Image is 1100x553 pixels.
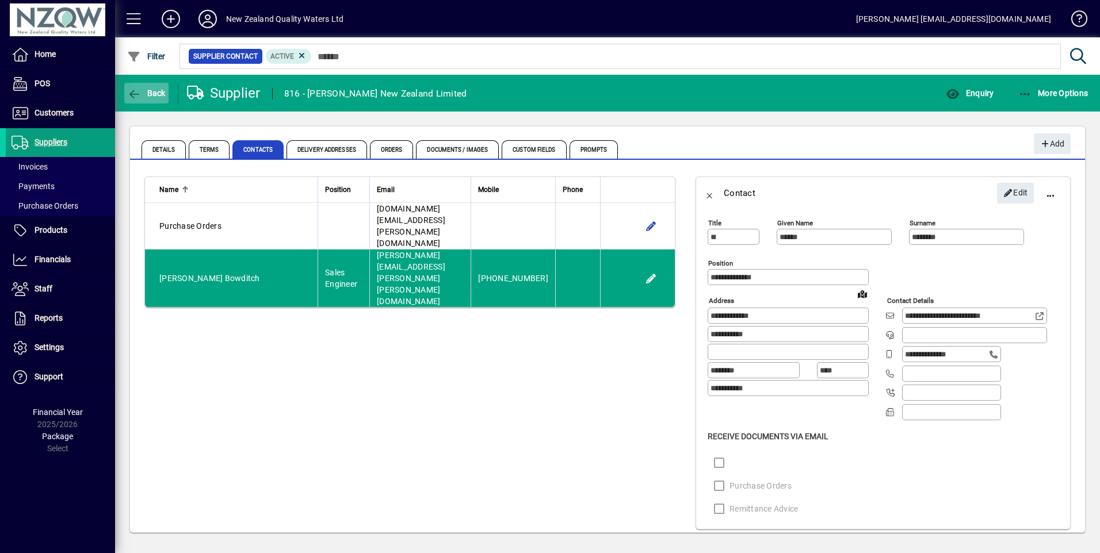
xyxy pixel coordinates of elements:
a: Reports [6,304,115,333]
div: [PERSON_NAME] [EMAIL_ADDRESS][DOMAIN_NAME] [856,10,1051,28]
span: Home [35,49,56,59]
button: More Options [1015,83,1091,103]
button: Enquiry [943,83,996,103]
a: Settings [6,333,115,362]
span: Details [142,140,186,159]
span: POS [35,79,50,88]
span: Prompts [570,140,618,159]
span: [PERSON_NAME] [159,274,223,283]
span: Payments [12,182,55,191]
app-page-header-button: Back [115,83,178,103]
span: Purchase Orders [12,201,78,210]
button: More options [1037,179,1064,207]
span: Package [42,432,73,441]
span: Bowditch [225,274,260,283]
span: More Options [1018,89,1088,98]
div: Mobile [478,183,548,196]
span: Active [270,52,294,60]
span: Receive Documents Via Email [708,432,828,441]
span: Orders [370,140,414,159]
div: New Zealand Quality Waters Ltd [226,10,343,28]
span: Delivery Addresses [287,140,367,159]
span: [DOMAIN_NAME][EMAIL_ADDRESS][PERSON_NAME][DOMAIN_NAME] [377,204,445,248]
span: Purchase Orders [159,221,221,231]
mat-label: Surname [910,219,935,227]
div: Email [377,183,464,196]
span: Settings [35,343,64,352]
button: Add [152,9,189,29]
span: [PERSON_NAME][EMAIL_ADDRESS][PERSON_NAME][PERSON_NAME][DOMAIN_NAME] [377,251,445,306]
button: Add [1034,133,1071,154]
span: Edit [1003,183,1028,202]
span: Financials [35,255,71,264]
div: Supplier [187,84,261,102]
span: Mobile [478,183,499,196]
div: Name [159,183,311,196]
td: Sales Engineer [318,249,369,307]
span: Products [35,225,67,235]
button: Edit [997,183,1034,203]
span: Custom Fields [502,140,566,159]
span: Terms [189,140,230,159]
a: Home [6,40,115,69]
a: Products [6,216,115,245]
span: Back [127,89,166,98]
mat-label: Given name [777,219,813,227]
button: Back [696,179,724,207]
div: Contact [724,184,755,202]
span: Add [1040,135,1064,153]
mat-label: Position [708,259,733,267]
span: Contacts [232,140,284,159]
span: Name [159,183,178,196]
button: Back [124,83,169,103]
a: Payments [6,176,115,196]
a: Invoices [6,157,115,176]
span: Documents / Images [416,140,499,159]
span: Filter [127,52,166,61]
a: Financials [6,245,115,274]
button: Edit [642,217,660,235]
mat-chip: Activation Status: Active [266,49,312,64]
span: Reports [35,313,63,322]
button: Filter [124,46,169,67]
span: Position [325,183,351,196]
div: 816 - [PERSON_NAME] New Zealand Limited [284,85,467,103]
span: Supplier Contact [193,51,258,62]
a: Staff [6,275,115,304]
a: Support [6,363,115,391]
button: Edit [642,269,660,287]
span: Invoices [12,162,48,171]
a: View on map [853,285,872,303]
span: Customers [35,108,74,117]
span: Suppliers [35,137,67,147]
mat-label: Title [708,219,721,227]
div: Position [325,183,362,196]
button: Profile [189,9,226,29]
span: [PHONE_NUMBER] [478,274,548,283]
a: Purchase Orders [6,196,115,216]
span: Phone [563,183,583,196]
div: Phone [563,183,593,196]
span: Email [377,183,395,196]
span: Support [35,372,63,381]
span: Financial Year [33,408,83,417]
span: Enquiry [946,89,994,98]
a: Customers [6,99,115,128]
a: Knowledge Base [1063,2,1086,40]
span: Staff [35,284,52,293]
a: POS [6,70,115,98]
